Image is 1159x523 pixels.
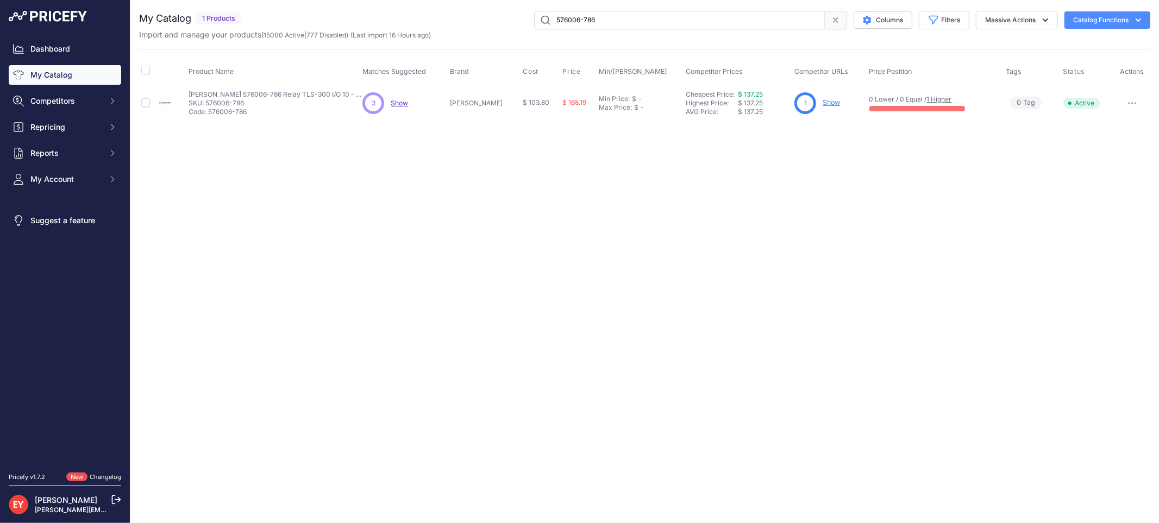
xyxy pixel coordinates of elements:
[1010,97,1042,109] span: Tag
[9,39,121,459] nav: Sidebar
[90,473,121,481] a: Changelog
[9,472,45,482] div: Pricefy v1.7.2
[523,67,541,76] button: Cost
[804,98,807,108] span: 1
[636,94,642,103] div: -
[196,12,242,25] span: 1 Products
[919,11,969,29] button: Filters
[599,94,630,103] div: Min Price:
[30,174,102,185] span: My Account
[9,211,121,230] a: Suggest a feature
[599,67,667,75] span: Min/[PERSON_NAME]
[794,67,848,75] span: Competitor URLs
[686,108,738,116] div: AVG Price:
[450,99,519,108] p: [PERSON_NAME]
[523,67,538,76] span: Cost
[638,103,644,112] div: -
[9,39,121,59] a: Dashboard
[9,169,121,189] button: My Account
[686,67,743,75] span: Competitor Prices
[9,143,121,163] button: Reports
[1017,98,1021,108] span: 0
[1006,67,1022,75] span: Tags
[1063,98,1100,109] span: Active
[686,90,735,98] a: Cheapest Price:
[632,94,636,103] div: $
[30,122,102,133] span: Repricing
[534,11,825,29] input: Search
[372,98,375,108] span: 3
[350,31,431,39] span: (Last import 16 Hours ago)
[189,90,362,99] p: [PERSON_NAME] 576006-786 Relay TLS-300 I/O 10 - Position Module
[35,506,256,514] a: [PERSON_NAME][EMAIL_ADDRESS][PERSON_NAME][DOMAIN_NAME]
[823,98,840,106] a: Show
[523,98,550,106] span: $ 103.80
[563,67,581,76] span: Price
[9,91,121,111] button: Competitors
[738,90,763,98] a: $ 137.25
[738,108,790,116] div: $ 137.25
[927,95,952,103] a: 1 Higher
[976,11,1058,29] button: Massive Actions
[30,148,102,159] span: Reports
[869,67,912,75] span: Price Position
[66,472,87,482] span: New
[189,108,362,116] p: Code: 576006-786
[30,96,102,106] span: Competitors
[686,99,738,108] div: Highest Price:
[599,103,632,112] div: Max Price:
[450,67,469,75] span: Brand
[854,11,912,29] button: Columns
[139,29,431,40] p: Import and manage your products
[9,11,87,22] img: Pricefy Logo
[738,99,763,107] span: $ 137.25
[306,31,346,39] a: 777 Disabled
[264,31,304,39] a: 15000 Active
[391,99,408,107] a: Show
[1063,67,1085,76] span: Status
[35,495,97,505] a: [PERSON_NAME]
[9,65,121,85] a: My Catalog
[1063,67,1087,76] button: Status
[362,67,426,75] span: Matches Suggested
[869,95,995,104] p: 0 Lower / 0 Equal /
[189,99,362,108] p: SKU: 576006-786
[563,67,583,76] button: Price
[9,117,121,137] button: Repricing
[1120,67,1144,75] span: Actions
[634,103,638,112] div: $
[563,98,587,106] span: $ 168.19
[189,67,234,75] span: Product Name
[139,11,191,26] h2: My Catalog
[1064,11,1150,29] button: Catalog Functions
[261,31,348,39] span: ( | )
